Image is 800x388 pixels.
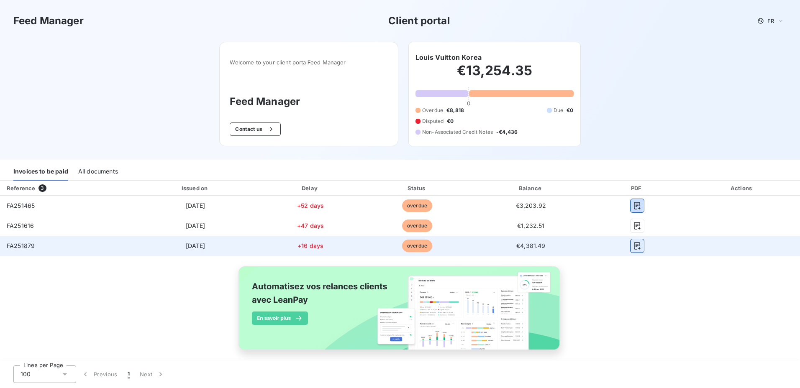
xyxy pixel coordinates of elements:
span: FA251616 [7,222,34,229]
button: Previous [76,365,123,383]
h2: €13,254.35 [415,62,574,87]
span: [DATE] [186,222,205,229]
div: Status [364,184,470,192]
span: Non-Associated Credit Notes [422,128,493,136]
div: Issued on [134,184,256,192]
span: FA251465 [7,202,35,209]
div: Balance [473,184,588,192]
span: overdue [402,240,432,252]
span: [DATE] [186,202,205,209]
span: FA251879 [7,242,35,249]
span: Disputed [422,117,444,125]
span: €1,232.51 [517,222,544,229]
button: Next [135,365,170,383]
h3: Client portal [388,13,450,28]
div: Actions [686,184,798,192]
div: Delay [260,184,361,192]
span: 0 [467,100,470,107]
span: 3 [38,184,46,192]
span: Welcome to your client portal Feed Manager [230,59,388,66]
span: overdue [402,199,432,212]
span: +47 days [297,222,324,229]
span: FR [767,18,774,24]
span: €4,381.49 [516,242,545,249]
div: PDF [592,184,682,192]
span: 1 [128,370,130,378]
span: +52 days [297,202,324,209]
div: Reference [7,185,35,191]
button: Contact us [230,123,280,136]
button: 1 [123,365,135,383]
span: Due [554,107,563,114]
span: €0 [567,107,573,114]
h3: Feed Manager [13,13,84,28]
div: Invoices to be paid [13,163,68,181]
span: +16 days [297,242,323,249]
span: [DATE] [186,242,205,249]
h3: Feed Manager [230,94,388,109]
span: 100 [21,370,31,378]
img: banner [231,261,569,364]
span: €3,203.92 [516,202,546,209]
span: overdue [402,220,432,232]
h6: Louis Vuitton Korea [415,52,482,62]
div: All documents [78,163,118,181]
span: Overdue [422,107,443,114]
span: €0 [447,117,454,125]
span: €8,818 [446,107,464,114]
span: -€4,436 [496,128,518,136]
